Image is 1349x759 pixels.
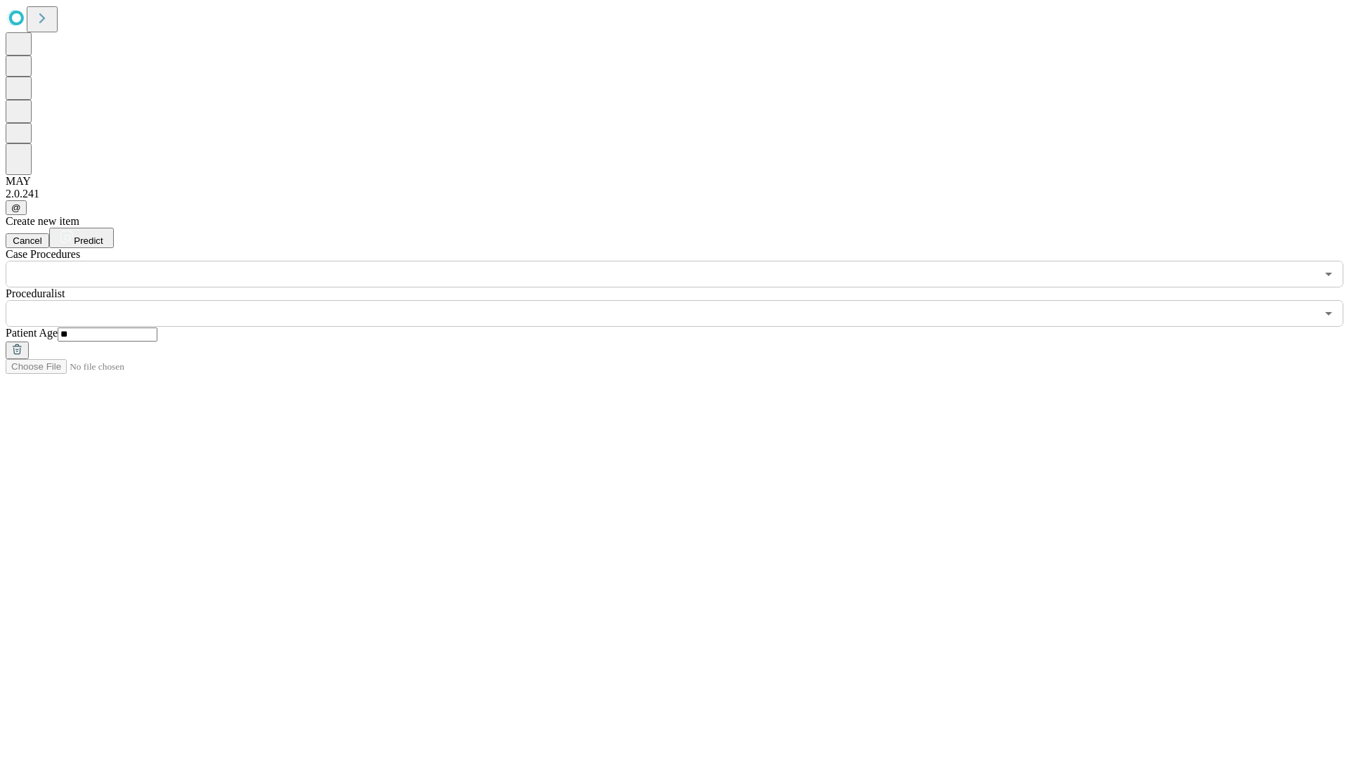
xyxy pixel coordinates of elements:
span: Predict [74,235,103,246]
button: Open [1319,304,1338,323]
button: Predict [49,228,114,248]
span: @ [11,202,21,213]
div: MAY [6,175,1343,188]
div: 2.0.241 [6,188,1343,200]
span: Create new item [6,215,79,227]
span: Patient Age [6,327,58,339]
span: Scheduled Procedure [6,248,80,260]
button: Cancel [6,233,49,248]
span: Cancel [13,235,42,246]
button: @ [6,200,27,215]
button: Open [1319,264,1338,284]
span: Proceduralist [6,287,65,299]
